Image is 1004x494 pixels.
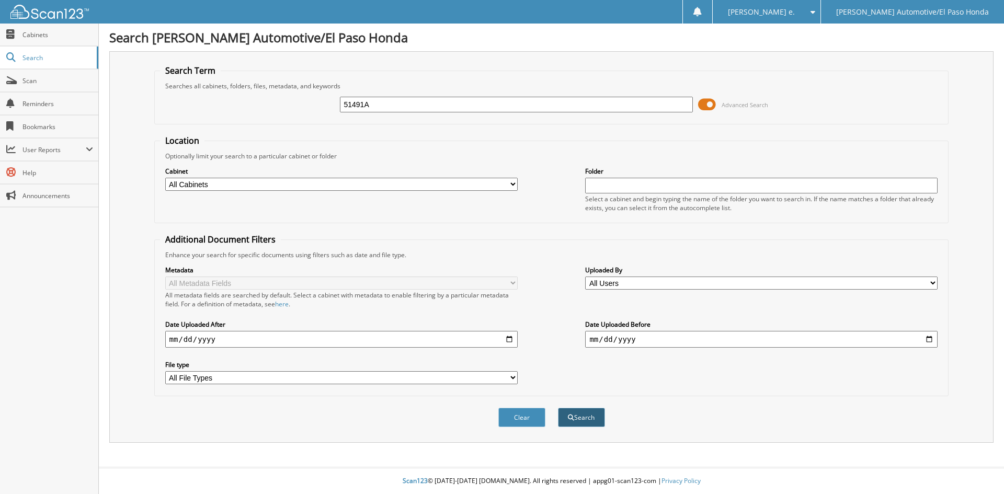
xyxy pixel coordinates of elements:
[10,5,89,19] img: scan123-logo-white.svg
[22,30,93,39] span: Cabinets
[836,9,989,15] span: [PERSON_NAME] Automotive/El Paso Honda
[99,468,1004,494] div: © [DATE]-[DATE] [DOMAIN_NAME]. All rights reserved | appg01-scan123-com |
[165,360,518,369] label: File type
[160,65,221,76] legend: Search Term
[585,167,938,176] label: Folder
[585,266,938,274] label: Uploaded By
[22,53,92,62] span: Search
[722,101,768,109] span: Advanced Search
[22,122,93,131] span: Bookmarks
[160,82,943,90] div: Searches all cabinets, folders, files, metadata, and keywords
[585,194,938,212] div: Select a cabinet and begin typing the name of the folder you want to search in. If the name match...
[661,476,701,485] a: Privacy Policy
[22,168,93,177] span: Help
[160,135,204,146] legend: Location
[558,408,605,427] button: Search
[22,145,86,154] span: User Reports
[165,291,518,308] div: All metadata fields are searched by default. Select a cabinet with metadata to enable filtering b...
[165,167,518,176] label: Cabinet
[498,408,545,427] button: Clear
[585,331,938,348] input: end
[165,320,518,329] label: Date Uploaded After
[403,476,428,485] span: Scan123
[160,152,943,160] div: Optionally limit your search to a particular cabinet or folder
[952,444,1004,494] iframe: Chat Widget
[22,99,93,108] span: Reminders
[275,300,289,308] a: here
[22,76,93,85] span: Scan
[585,320,938,329] label: Date Uploaded Before
[160,234,281,245] legend: Additional Document Filters
[160,250,943,259] div: Enhance your search for specific documents using filters such as date and file type.
[728,9,795,15] span: [PERSON_NAME] e.
[109,29,994,46] h1: Search [PERSON_NAME] Automotive/El Paso Honda
[165,266,518,274] label: Metadata
[165,331,518,348] input: start
[22,191,93,200] span: Announcements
